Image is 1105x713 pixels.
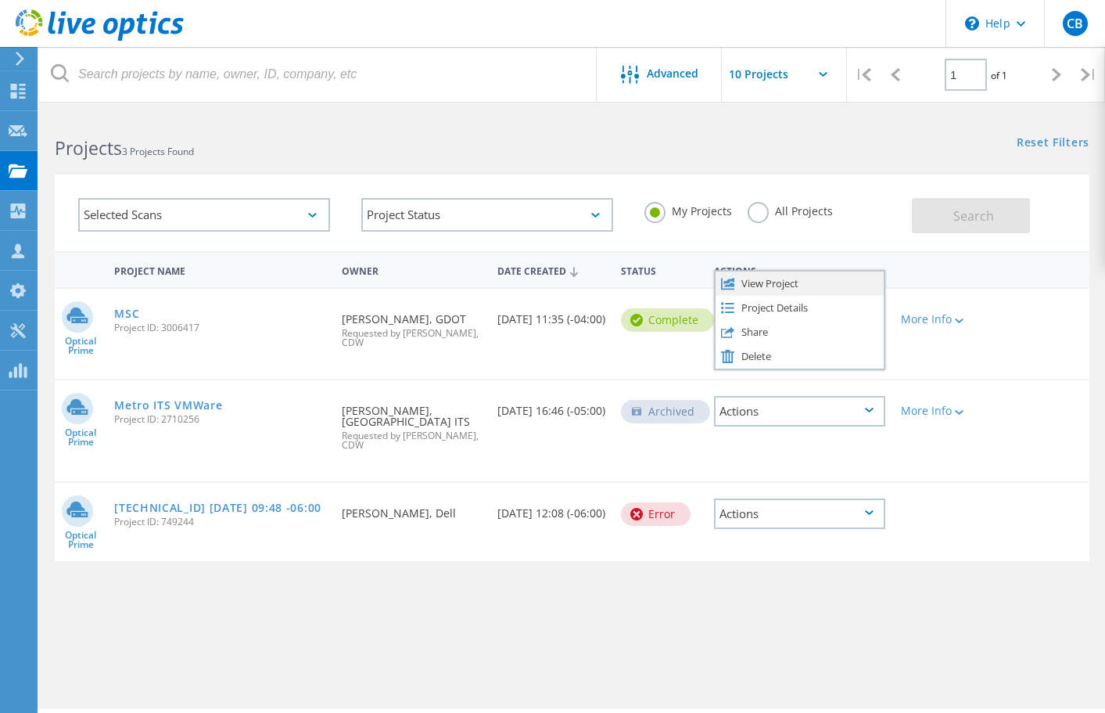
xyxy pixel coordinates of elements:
[1073,47,1105,103] div: |
[621,308,714,332] div: Complete
[901,405,968,416] div: More Info
[716,272,883,296] div: View Project
[1067,17,1083,30] span: CB
[55,337,106,355] span: Optical Prime
[16,33,184,44] a: Live Optics Dashboard
[901,314,968,325] div: More Info
[706,255,892,284] div: Actions
[114,323,326,333] span: Project ID: 3006417
[106,255,334,284] div: Project Name
[342,431,481,450] span: Requested by [PERSON_NAME], CDW
[621,502,691,526] div: Error
[490,483,614,535] div: [DATE] 12:08 (-06:00)
[748,202,833,217] label: All Projects
[342,329,481,347] span: Requested by [PERSON_NAME], CDW
[965,16,979,31] svg: \n
[847,47,879,103] div: |
[55,531,106,549] span: Optical Prime
[716,344,883,369] div: Delete
[991,69,1007,82] span: of 1
[490,255,614,285] div: Date Created
[716,296,883,320] div: Project Details
[334,255,489,284] div: Owner
[714,499,884,529] div: Actions
[334,289,489,363] div: [PERSON_NAME], GDOT
[613,255,706,284] div: Status
[1017,137,1089,150] a: Reset Filters
[39,47,597,102] input: Search projects by name, owner, ID, company, etc
[334,483,489,535] div: [PERSON_NAME], Dell
[114,415,326,424] span: Project ID: 2710256
[114,308,139,319] a: MSC
[78,198,330,232] div: Selected Scans
[114,400,222,411] a: Metro ITS VMWare
[912,198,1030,233] button: Search
[114,517,326,527] span: Project ID: 749244
[361,198,613,232] div: Project Status
[644,202,732,217] label: My Projects
[55,135,122,160] b: Projects
[714,396,884,427] div: Actions
[716,320,883,344] div: Share
[490,380,614,432] div: [DATE] 16:46 (-05:00)
[122,145,194,158] span: 3 Projects Found
[953,207,994,225] span: Search
[621,400,710,423] div: Archived
[334,380,489,466] div: [PERSON_NAME], [GEOGRAPHIC_DATA] ITS
[647,68,698,79] span: Advanced
[490,289,614,340] div: [DATE] 11:35 (-04:00)
[55,428,106,447] span: Optical Prime
[114,502,321,513] a: [TECHNICAL_ID] [DATE] 09:48 -06:00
